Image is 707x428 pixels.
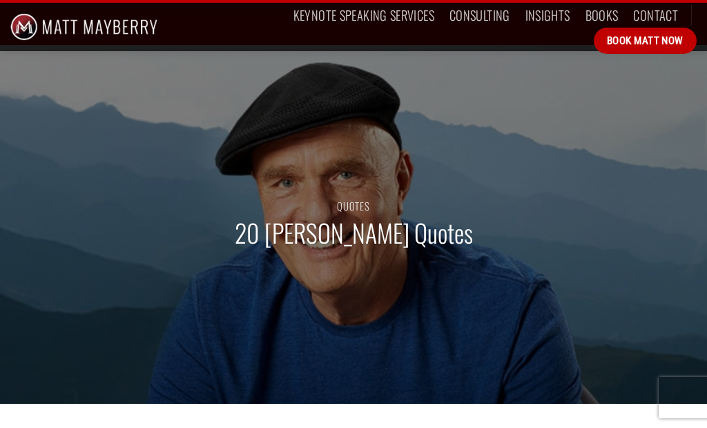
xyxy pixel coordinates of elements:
[633,3,678,28] a: Contact
[525,3,570,28] a: Insights
[594,28,697,54] a: Book Matt Now
[293,3,434,28] a: Keynote Speaking Services
[337,198,369,213] a: Quotes
[235,217,473,249] h1: 20 [PERSON_NAME] Quotes
[585,3,619,28] a: Books
[10,3,157,51] img: Matt Mayberry
[607,32,684,49] span: Book Matt Now
[449,3,510,28] a: Consulting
